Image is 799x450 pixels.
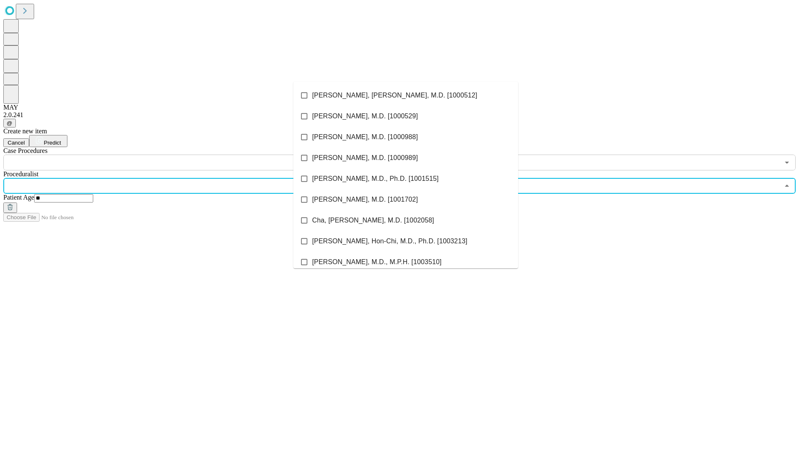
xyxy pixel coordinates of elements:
[3,170,38,177] span: Proceduralist
[312,111,418,121] span: [PERSON_NAME], M.D. [1000529]
[312,153,418,163] span: [PERSON_NAME], M.D. [1000989]
[3,194,34,201] span: Patient Age
[44,140,61,146] span: Predict
[3,147,47,154] span: Scheduled Procedure
[3,111,796,119] div: 2.0.241
[3,138,29,147] button: Cancel
[312,90,477,100] span: [PERSON_NAME], [PERSON_NAME], M.D. [1000512]
[312,132,418,142] span: [PERSON_NAME], M.D. [1000988]
[3,127,47,135] span: Create new item
[312,174,439,184] span: [PERSON_NAME], M.D., Ph.D. [1001515]
[7,120,12,126] span: @
[312,236,467,246] span: [PERSON_NAME], Hon-Chi, M.D., Ph.D. [1003213]
[781,180,793,192] button: Close
[312,215,434,225] span: Cha, [PERSON_NAME], M.D. [1002058]
[312,195,418,205] span: [PERSON_NAME], M.D. [1001702]
[29,135,67,147] button: Predict
[3,104,796,111] div: MAY
[7,140,25,146] span: Cancel
[3,119,16,127] button: @
[312,257,442,267] span: [PERSON_NAME], M.D., M.P.H. [1003510]
[781,157,793,168] button: Open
